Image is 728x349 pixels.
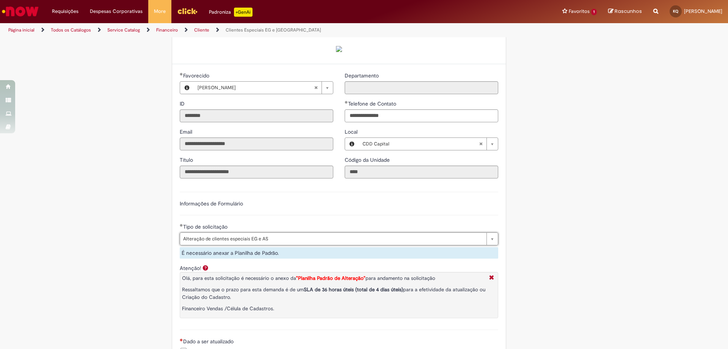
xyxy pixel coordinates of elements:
a: Service Catalog [107,27,140,33]
label: Somente leitura - Email [180,128,194,136]
a: Financeiro [156,27,178,33]
span: Obrigatório Preenchido [345,101,348,104]
span: Telefone de Contato [348,100,398,107]
span: Alteração de clientes especiais EG e AS [183,233,483,245]
p: +GenAi [234,8,253,17]
div: Padroniza [209,8,253,17]
span: Olá, para esta solicitação é necessário o anexo da para andamento na solicitação [182,275,435,281]
a: Rascunhos [608,8,642,15]
button: Favorecido, Visualizar este registro Kaua Ferreira De Queiroz [180,82,194,94]
label: Somente leitura - Título [180,156,195,164]
a: Cliente [194,27,209,33]
ul: Trilhas de página [6,23,480,37]
label: Atenção! [180,265,201,272]
abbr: Limpar campo Local [475,138,486,150]
input: Departamento [345,81,498,94]
span: Obrigatório [180,338,183,341]
div: É necessário anexar a Planilha de Padrão. [180,247,498,259]
span: Dado a ser atualizado [183,338,235,345]
input: Código da Unidade [345,166,498,178]
input: Título [180,166,333,178]
strong: "Planilha Padrão de Alteração" [296,275,366,281]
span: Financeiro Vendas /Célula de Cadastros. [182,305,274,312]
span: CDD Capital [362,138,479,150]
a: Todos os Catálogos [51,27,91,33]
img: ServiceNow [1,4,40,19]
input: Email [180,137,333,150]
span: Obrigatório Preenchido [180,224,183,227]
span: Despesas Corporativas [90,8,143,15]
span: Ressaltamos que o prazo para esta demanda é de um para a efetividade da atualização ou Criação do... [182,286,485,300]
span: Favoritos [569,8,590,15]
a: CDD CapitalLimpar campo Local [359,138,498,150]
span: Rascunhos [615,8,642,15]
span: Local [345,128,359,135]
abbr: Limpar campo Favorecido [310,82,322,94]
span: 1 [591,9,597,15]
img: click_logo_yellow_360x200.png [177,5,198,17]
span: Requisições [52,8,78,15]
span: Necessários - Favorecido [183,72,211,79]
a: [PERSON_NAME]Limpar campo Favorecido [194,82,333,94]
span: [PERSON_NAME] [198,82,314,94]
span: More [154,8,166,15]
a: Clientes Especiais EG e [GEOGRAPHIC_DATA] [226,27,321,33]
i: Fechar More information Por question_atencao_alteracao_cadastro_clientes [487,274,496,282]
strong: Email: [EMAIL_ADDRESS][DOMAIN_NAME] [288,30,390,52]
a: Página inicial [8,27,35,33]
label: Somente leitura - ID [180,100,186,107]
button: Local, Visualizar este registro CDD Capital [345,138,359,150]
span: KQ [673,9,678,14]
span: Ajuda para Atenção! [201,265,210,271]
img: sys_attachment.do [336,46,342,52]
strong: SLA de 36 horas úteis (total de 4 dias úteis) [304,286,403,293]
span: [PERSON_NAME] [684,8,722,14]
input: Telefone de Contato [345,109,498,122]
label: Somente leitura - Departamento [345,72,380,79]
span: Tipo de solicitação [183,223,229,230]
input: ID [180,109,333,122]
label: Somente leitura - Código da Unidade [345,156,391,164]
label: Informações de Formulário [180,200,243,207]
span: Obrigatório Preenchido [180,73,183,76]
